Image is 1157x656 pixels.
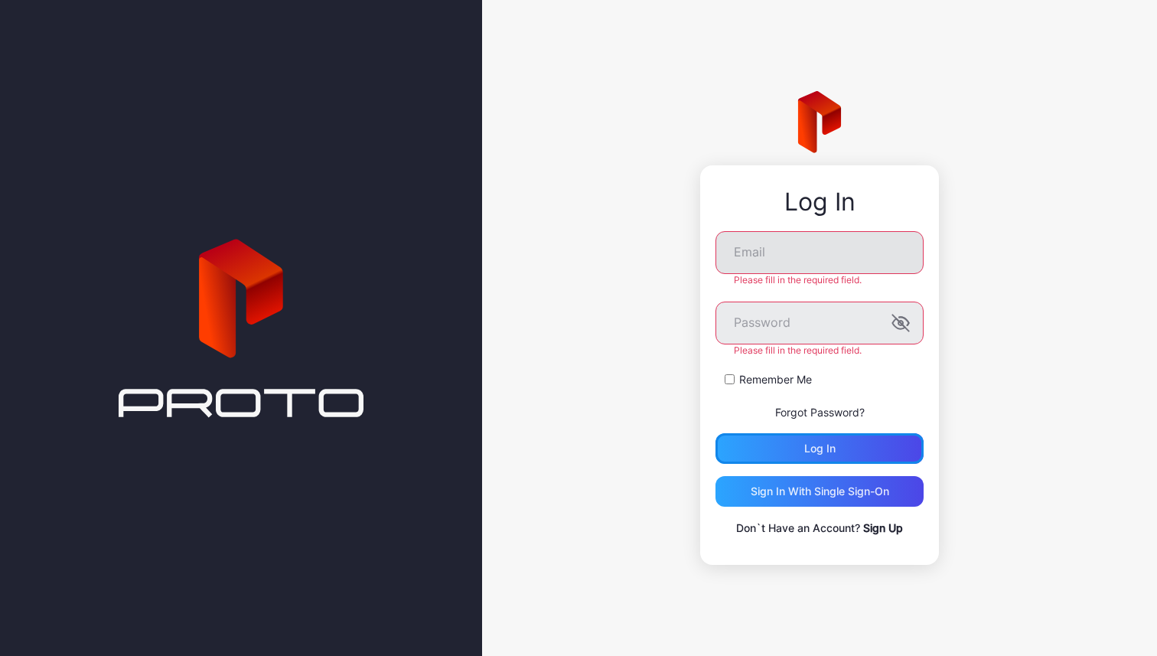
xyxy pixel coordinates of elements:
[715,476,924,507] button: Sign in With Single Sign-On
[751,485,889,498] div: Sign in With Single Sign-On
[739,372,812,387] label: Remember Me
[775,406,865,419] a: Forgot Password?
[891,314,910,332] button: Password
[715,231,924,274] input: Email
[715,519,924,537] p: Don`t Have an Account?
[715,302,924,344] input: Password
[715,344,924,357] div: Please fill in the required field.
[863,521,903,534] a: Sign Up
[715,188,924,216] div: Log In
[715,433,924,464] button: Log in
[715,274,924,286] div: Please fill in the required field.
